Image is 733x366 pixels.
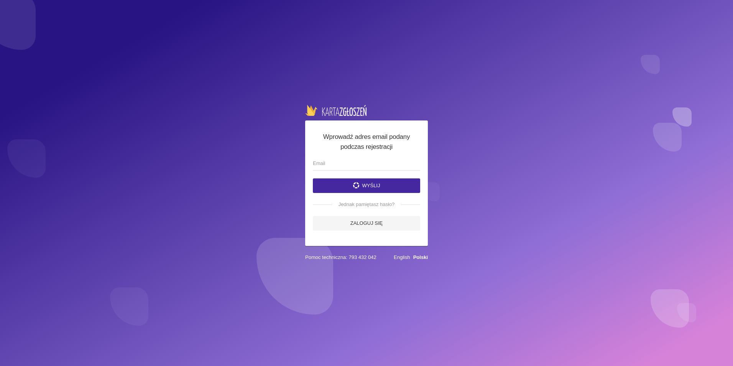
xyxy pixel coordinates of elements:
[305,105,366,115] img: logo-karta.png
[313,216,420,231] a: Zaloguj się
[413,254,428,260] a: Polski
[332,201,401,208] span: Jednak pamiętasz hasło?
[313,178,420,193] button: Wyślij
[313,132,420,152] h5: Wprowadź adres email podany podczas rejestracji
[394,254,410,260] a: English
[313,156,420,171] input: Email
[305,254,376,261] span: Pomoc techniczna: 793 432 042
